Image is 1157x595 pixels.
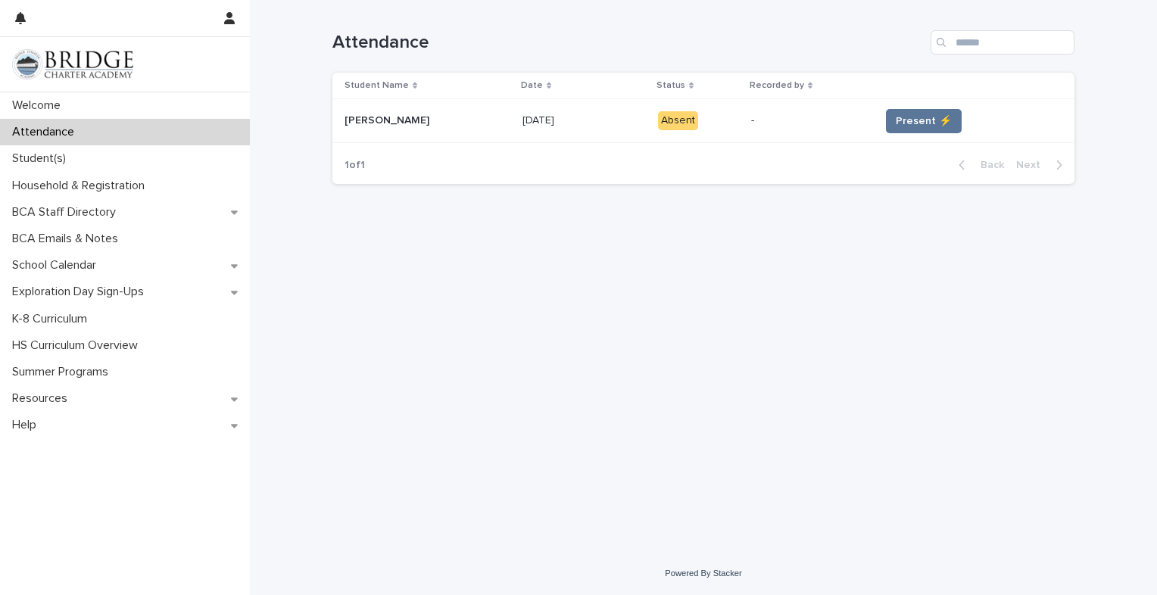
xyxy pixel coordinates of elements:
[6,232,130,246] p: BCA Emails & Notes
[946,158,1010,172] button: Back
[1016,160,1049,170] span: Next
[665,569,741,578] a: Powered By Stacker
[656,77,685,94] p: Status
[886,109,962,133] button: Present ⚡
[345,111,432,127] p: [PERSON_NAME]
[6,312,99,326] p: K-8 Curriculum
[6,179,157,193] p: Household & Registration
[750,77,804,94] p: Recorded by
[658,111,698,130] div: Absent
[6,285,156,299] p: Exploration Day Sign-Ups
[6,338,150,353] p: HS Curriculum Overview
[6,365,120,379] p: Summer Programs
[6,125,86,139] p: Attendance
[332,99,1074,143] tr: [PERSON_NAME][PERSON_NAME] [DATE][DATE] Absent-Present ⚡
[931,30,1074,55] input: Search
[6,205,128,220] p: BCA Staff Directory
[345,77,409,94] p: Student Name
[896,114,952,129] span: Present ⚡
[6,258,108,273] p: School Calendar
[6,391,80,406] p: Resources
[1010,158,1074,172] button: Next
[971,160,1004,170] span: Back
[332,147,377,184] p: 1 of 1
[6,98,73,113] p: Welcome
[6,418,48,432] p: Help
[332,32,925,54] h1: Attendance
[6,151,78,166] p: Student(s)
[751,114,868,127] p: -
[521,77,543,94] p: Date
[12,49,133,79] img: V1C1m3IdTEidaUdm9Hs0
[522,111,557,127] p: [DATE]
